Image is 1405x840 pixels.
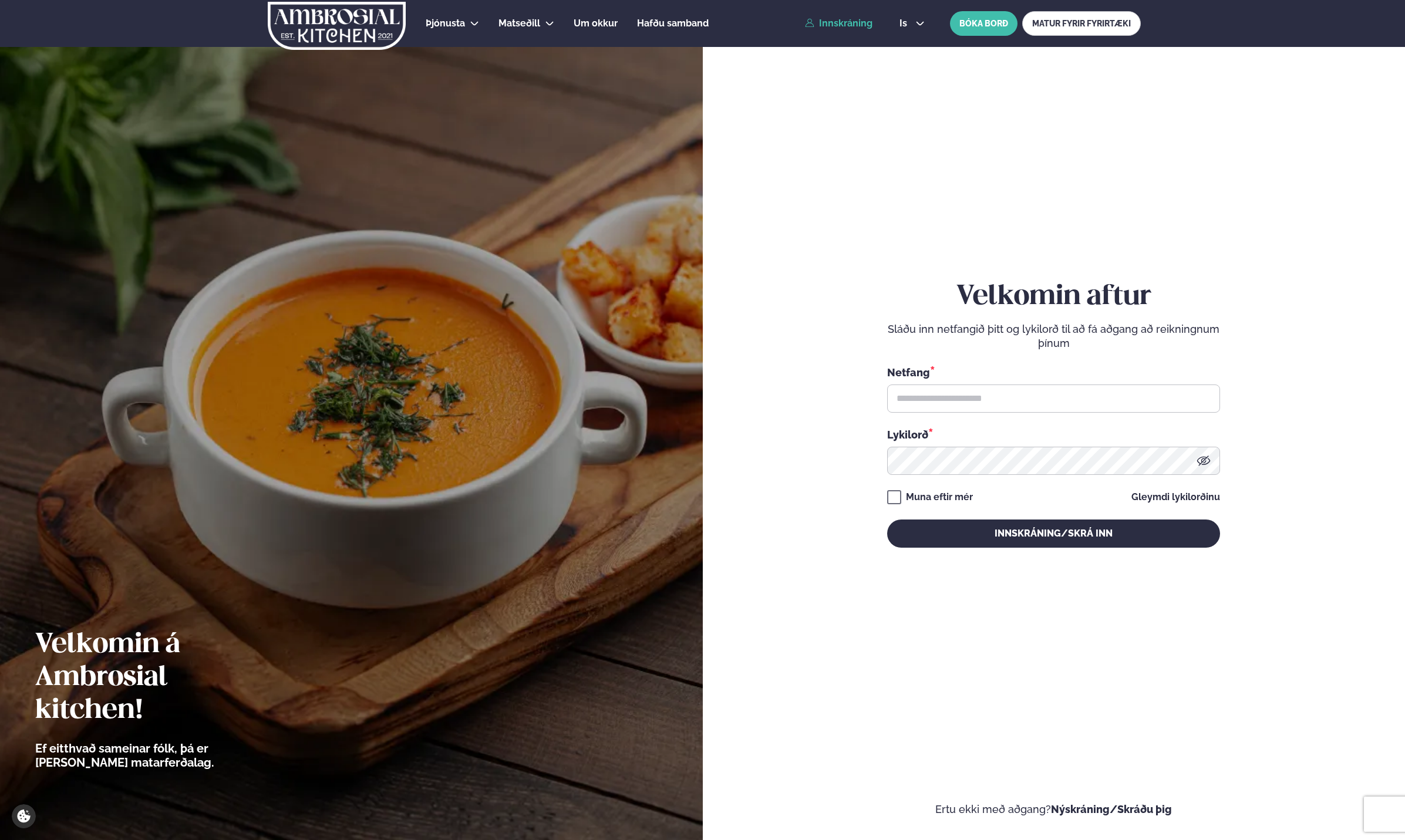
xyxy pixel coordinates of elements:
img: logo [267,2,407,50]
p: Sláðu inn netfangið þitt og lykilorð til að fá aðgang að reikningnum þínum [887,322,1220,350]
button: Innskráning/Skrá inn [887,519,1220,548]
button: is [890,19,934,28]
p: Ertu ekki með aðgang? [738,802,1370,817]
div: Netfang [887,365,1220,380]
a: Matseðill [498,16,540,31]
span: Um okkur [574,18,618,29]
span: Matseðill [498,18,540,29]
span: Þjónusta [426,18,465,29]
span: is [899,19,911,28]
button: BÓKA BORÐ [950,11,1017,36]
h2: Velkomin aftur [887,281,1220,313]
a: Um okkur [574,16,618,31]
a: Hafðu samband [637,16,709,31]
a: Þjónusta [426,16,465,31]
a: Cookie settings [12,804,36,828]
div: Lykilorð [887,427,1220,442]
a: MATUR FYRIR FYRIRTÆKI [1022,11,1141,36]
p: Ef eitthvað sameinar fólk, þá er [PERSON_NAME] matarferðalag. [35,741,279,770]
h2: Velkomin á Ambrosial kitchen! [35,629,279,727]
a: Innskráning [805,18,872,29]
span: Hafðu samband [637,18,709,29]
a: Gleymdi lykilorðinu [1131,492,1220,502]
a: Nýskráning/Skráðu þig [1051,803,1172,815]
